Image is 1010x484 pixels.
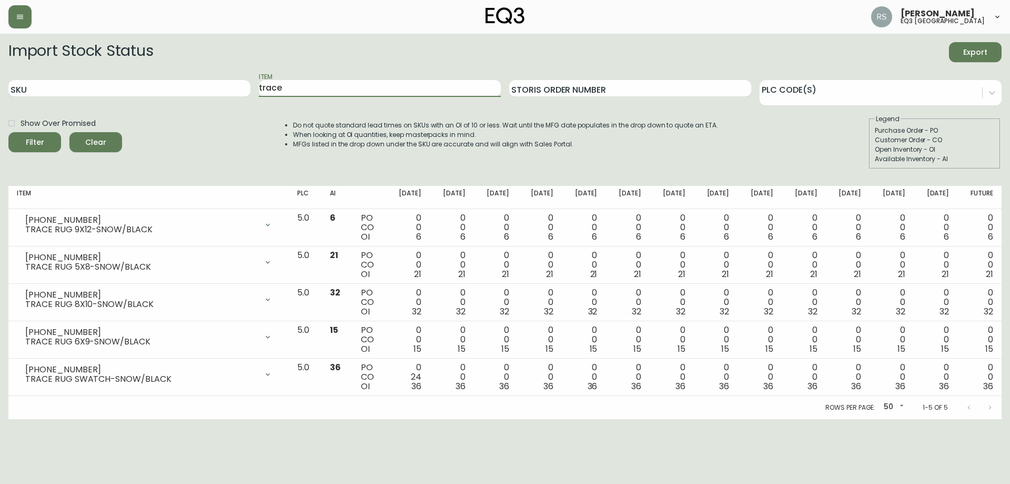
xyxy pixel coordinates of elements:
div: 0 0 [438,325,466,354]
li: Do not quote standard lead times on SKUs with an OI of 10 or less. Wait until the MFG date popula... [293,121,718,130]
td: 5.0 [289,209,321,246]
div: 0 0 [702,288,730,317]
div: 0 0 [922,251,950,279]
div: 0 0 [834,251,862,279]
div: 0 0 [438,363,466,391]
th: [DATE] [650,186,694,209]
td: 5.0 [289,321,321,359]
span: 21 [898,268,905,280]
div: 0 0 [526,251,553,279]
div: 0 0 [746,325,773,354]
div: Available Inventory - AI [875,154,995,164]
span: 32 [456,305,466,318]
h2: Import Stock Status [8,42,153,62]
div: 0 0 [482,213,510,242]
div: 0 0 [878,363,905,391]
th: AI [321,186,352,209]
th: [DATE] [738,186,782,209]
td: 5.0 [289,359,321,396]
th: [DATE] [386,186,430,209]
span: Show Over Promised [21,118,96,129]
th: Item [8,186,289,209]
span: 15 [590,343,598,355]
div: [PHONE_NUMBER] [25,215,257,225]
span: 36 [895,380,905,392]
span: 36 [543,380,553,392]
div: 0 0 [614,213,641,242]
span: OI [361,380,370,392]
span: 36 [763,380,773,392]
div: [PHONE_NUMBER] [25,290,257,300]
span: 6 [768,231,773,243]
div: Open Inventory - OI [875,145,995,154]
span: 36 [631,380,641,392]
div: TRACE RUG 9X12-SNOW/BLACK [25,225,257,234]
div: 0 0 [526,325,553,354]
th: [DATE] [694,186,738,209]
th: Future [957,186,1002,209]
span: 36 [456,380,466,392]
div: 0 0 [394,213,421,242]
div: 0 0 [790,213,817,242]
div: 0 0 [746,363,773,391]
div: PO CO [361,288,378,317]
div: TRACE RUG 8X10-SNOW/BLACK [25,300,257,309]
div: [PHONE_NUMBER]TRACE RUG 5X8-SNOW/BLACK [17,251,280,274]
div: TRACE RUG SWATCH-SNOW/BLACK [25,374,257,384]
span: 36 [851,380,861,392]
img: 8fb1f8d3fb383d4dec505d07320bdde0 [871,6,892,27]
div: 0 0 [790,288,817,317]
span: 21 [330,249,338,261]
span: 21 [634,268,641,280]
span: Export [957,46,993,59]
span: 15 [330,324,338,336]
span: 15 [546,343,553,355]
span: 21 [458,268,466,280]
div: PO CO [361,213,378,242]
span: 6 [636,231,641,243]
div: 0 0 [834,325,862,354]
th: [DATE] [518,186,562,209]
span: OI [361,343,370,355]
div: 0 0 [570,213,598,242]
span: 15 [501,343,509,355]
span: 21 [414,268,421,280]
span: 21 [590,268,598,280]
div: 0 0 [526,213,553,242]
span: 6 [548,231,553,243]
div: Filter [26,136,44,149]
span: 15 [678,343,685,355]
div: 0 0 [702,325,730,354]
div: 0 0 [438,288,466,317]
div: 0 0 [702,251,730,279]
span: 21 [986,268,993,280]
div: 0 0 [922,213,950,242]
div: 0 0 [526,363,553,391]
span: 32 [632,305,641,318]
span: 15 [810,343,817,355]
span: 6 [680,231,685,243]
div: 0 0 [482,363,510,391]
span: OI [361,305,370,318]
div: Purchase Order - PO [875,126,995,135]
div: 0 0 [570,251,598,279]
div: 0 0 [614,251,641,279]
div: 0 0 [966,251,993,279]
div: 0 0 [878,251,905,279]
th: [DATE] [474,186,518,209]
div: [PHONE_NUMBER]TRACE RUG 6X9-SNOW/BLACK [17,325,280,349]
span: 15 [458,343,466,355]
span: 36 [719,380,729,392]
span: 6 [592,231,597,243]
div: 0 0 [834,363,862,391]
span: 21 [722,268,729,280]
span: 36 [411,380,421,392]
div: 0 0 [482,325,510,354]
span: 21 [810,268,817,280]
span: 6 [724,231,729,243]
div: 0 0 [966,213,993,242]
div: 0 0 [878,288,905,317]
span: [PERSON_NAME] [901,9,975,18]
span: 6 [900,231,905,243]
div: 0 0 [658,325,685,354]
